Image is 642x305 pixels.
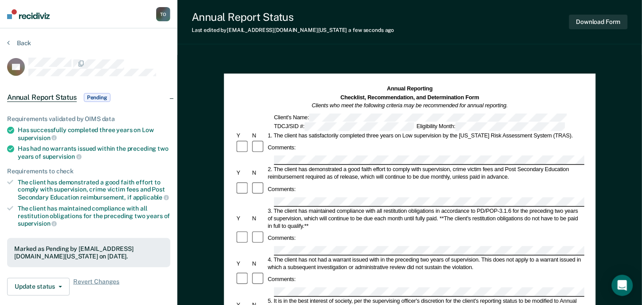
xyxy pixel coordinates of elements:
div: Y [235,260,251,267]
div: TDCJ/SID #: [273,123,415,132]
span: Pending [84,93,110,102]
span: a few seconds ago [349,27,394,33]
div: The client has demonstrated a good faith effort to comply with supervision, crime victim fees and... [18,179,170,201]
div: Requirements validated by OIMS data [7,115,170,123]
div: Annual Report Status [192,11,394,23]
span: supervision [18,220,57,227]
span: supervision [43,153,82,160]
div: Y [235,132,251,140]
div: 2. The client has demonstrated a good faith effort to comply with supervision, crime victim fees ... [267,166,585,181]
button: Update status [7,278,70,296]
div: N [251,170,266,177]
div: Last edited by [EMAIL_ADDRESS][DOMAIN_NAME][US_STATE] [192,27,394,33]
div: Y [235,215,251,222]
div: Has had no warrants issued within the preceding two years of [18,145,170,160]
div: Comments: [267,144,297,152]
div: Client's Name: [273,113,568,122]
span: supervision [18,134,57,141]
div: Comments: [267,275,297,283]
img: Recidiviz [7,9,50,19]
div: N [251,215,266,222]
button: Back [7,39,31,47]
button: TO [156,7,170,21]
div: N [251,260,266,267]
div: Has successfully completed three years on Low [18,126,170,141]
div: N [251,132,266,140]
div: Y [235,170,251,177]
div: Comments: [267,185,297,193]
div: 3. The client has maintained compliance with all restitution obligations in accordance to PD/POP-... [267,207,585,230]
div: Eligibility Month: [415,123,566,132]
span: Revert Changes [73,278,119,296]
div: T O [156,7,170,21]
button: Download Form [569,15,628,29]
span: Annual Report Status [7,93,77,102]
div: 4. The client has not had a warrant issued with in the preceding two years of supervision. This d... [267,256,585,271]
div: The client has maintained compliance with all restitution obligations for the preceding two years of [18,205,170,227]
div: 1. The client has satisfactorily completed three years on Low supervision by the [US_STATE] Risk ... [267,132,585,140]
strong: Annual Reporting [387,86,433,92]
div: Open Intercom Messenger [612,275,633,296]
div: Marked as Pending by [EMAIL_ADDRESS][DOMAIN_NAME][US_STATE] on [DATE]. [14,245,163,260]
span: applicable [133,194,169,201]
em: Clients who meet the following criteria may be recommended for annual reporting. [312,102,508,109]
div: Comments: [267,234,297,242]
strong: Checklist, Recommendation, and Determination Form [340,94,479,100]
div: Requirements to check [7,168,170,175]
